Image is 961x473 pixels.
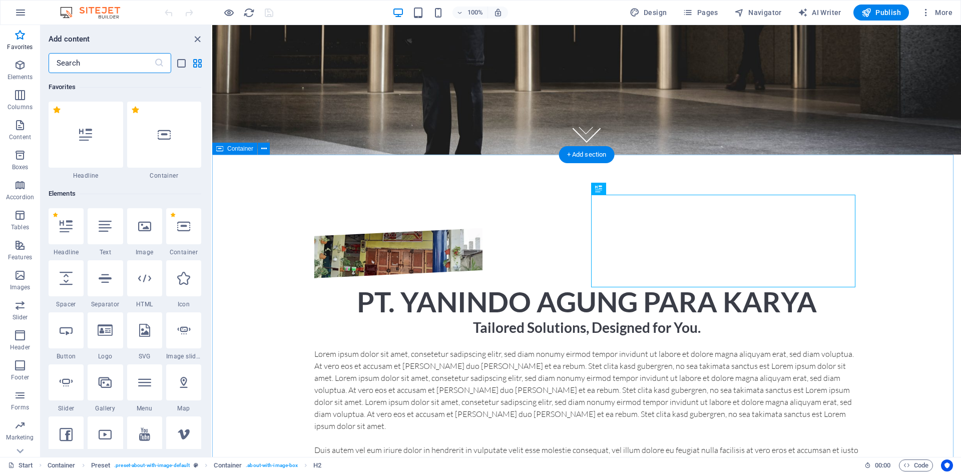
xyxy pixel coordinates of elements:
span: AI Writer [798,8,841,18]
p: Elements [8,73,33,81]
div: Separator [88,260,123,308]
span: Remove from favorites [53,212,58,218]
span: Container [127,172,202,180]
span: Navigator [734,8,782,18]
div: Image [127,208,162,256]
div: Text [88,208,123,256]
div: Image slider [166,312,201,360]
h6: Add content [49,33,90,45]
h6: Elements [49,188,201,200]
div: Button [49,312,84,360]
span: : [882,461,883,469]
div: Headline [49,208,84,256]
p: Header [10,343,30,351]
span: Spacer [49,300,84,308]
button: Pages [679,5,722,21]
span: Headline [49,172,123,180]
span: Button [49,352,84,360]
div: Container [166,208,201,256]
span: Image slider [166,352,201,360]
button: Publish [853,5,909,21]
button: Code [899,459,933,471]
span: Pages [683,8,718,18]
span: Text [88,248,123,256]
button: AI Writer [794,5,845,21]
span: Container [166,248,201,256]
span: SVG [127,352,162,360]
div: Logo [88,312,123,360]
button: list-view [175,57,187,69]
div: Map [166,364,201,412]
p: Content [9,133,31,141]
input: Search [49,53,154,73]
span: . about-with-image-box [246,459,298,471]
button: reload [243,7,255,19]
span: 00 00 [875,459,890,471]
div: Design (Ctrl+Alt+Y) [626,5,671,21]
h6: Favorites [49,81,201,93]
button: close panel [191,33,203,45]
nav: breadcrumb [48,459,322,471]
span: Publish [861,8,901,18]
button: Design [626,5,671,21]
button: More [917,5,956,21]
button: Navigator [730,5,786,21]
span: Remove from favorites [170,212,176,218]
h6: Session time [864,459,891,471]
span: Menu [127,404,162,412]
div: Gallery [88,364,123,412]
span: HTML [127,300,162,308]
a: Click to cancel selection. Double-click to open Pages [8,459,33,471]
i: Reload page [243,7,255,19]
p: Forms [11,403,29,411]
p: Slider [13,313,28,321]
p: Features [8,253,32,261]
span: More [921,8,952,18]
span: Design [630,8,667,18]
span: Click to select. Double-click to edit [48,459,76,471]
span: Separator [88,300,123,308]
div: Menu [127,364,162,412]
span: Click to select. Double-click to edit [91,459,111,471]
button: grid-view [191,57,203,69]
button: Click here to leave preview mode and continue editing [223,7,235,19]
div: Icon [166,260,201,308]
span: Code [903,459,928,471]
div: Slider [49,364,84,412]
h6: 100% [467,7,484,19]
span: Image [127,248,162,256]
img: Editor Logo [58,7,133,19]
span: . preset-about-with-image-default [114,459,190,471]
span: Click to select. Double-click to edit [214,459,242,471]
span: Icon [166,300,201,308]
p: Images [10,283,31,291]
button: Usercentrics [941,459,953,471]
p: Footer [11,373,29,381]
p: Accordion [6,193,34,201]
span: Slider [49,404,84,412]
span: Remove from favorites [53,106,61,114]
p: Tables [11,223,29,231]
span: Logo [88,352,123,360]
p: Boxes [12,163,29,171]
div: + Add section [559,146,615,163]
span: Gallery [88,404,123,412]
span: Map [166,404,201,412]
p: Marketing [6,433,34,441]
div: Headline [49,102,123,180]
div: HTML [127,260,162,308]
span: Remove from favorites [131,106,140,114]
div: SVG [127,312,162,360]
span: Headline [49,248,84,256]
div: Container [127,102,202,180]
i: This element is a customizable preset [194,462,198,468]
span: Click to select. Double-click to edit [313,459,321,471]
button: 100% [452,7,488,19]
i: On resize automatically adjust zoom level to fit chosen device. [494,8,503,17]
p: Favorites [7,43,33,51]
span: Container [227,146,253,152]
p: Columns [8,103,33,111]
div: Spacer [49,260,84,308]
